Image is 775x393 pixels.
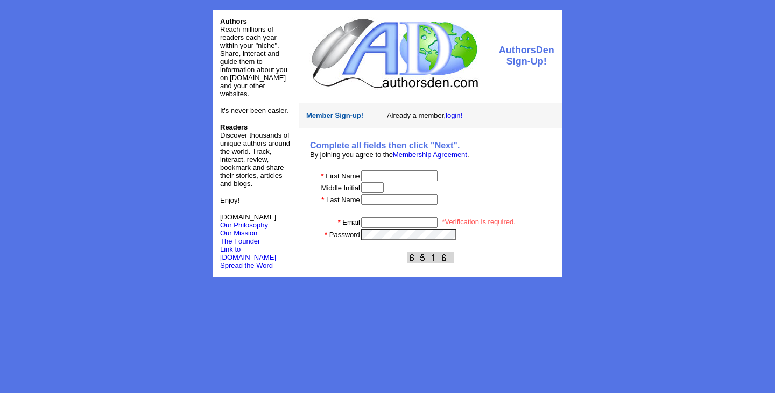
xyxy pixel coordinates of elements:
font: Last Name [326,196,360,204]
a: Our Philosophy [220,221,268,229]
a: Membership Agreement [393,151,467,159]
a: The Founder [220,237,260,245]
font: Authors [220,17,247,25]
a: Spread the Word [220,260,273,269]
img: This Is CAPTCHA Image [407,252,454,263]
font: *Verification is required. [442,218,516,226]
font: Email [342,218,360,226]
b: Readers [220,123,248,131]
font: Middle Initial [321,184,360,192]
font: Spread the Word [220,261,273,269]
font: [DOMAIN_NAME] [220,213,276,229]
font: AuthorsDen Sign-Up! [499,45,554,67]
b: Complete all fields then click "Next". [310,141,460,150]
font: Password [329,231,360,239]
a: login! [446,111,462,119]
a: Our Mission [220,229,257,237]
font: Enjoy! [220,196,239,204]
a: Link to [DOMAIN_NAME] [220,245,276,261]
font: By joining you agree to the . [310,151,469,159]
img: logo.jpg [309,17,480,90]
font: First Name [326,172,360,180]
font: Already a member, [387,111,462,119]
font: Discover thousands of unique authors around the world. Track, interact, review, bookmark and shar... [220,123,290,188]
font: Member Sign-up! [306,111,363,119]
font: It's never been easier. [220,106,288,115]
font: Reach millions of readers each year within your "niche". Share, interact and guide them to inform... [220,25,287,98]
